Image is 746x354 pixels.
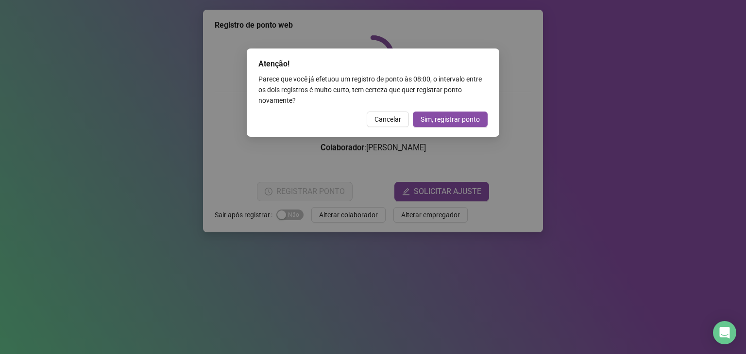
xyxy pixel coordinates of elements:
[374,114,401,125] span: Cancelar
[367,112,409,127] button: Cancelar
[421,114,480,125] span: Sim, registrar ponto
[258,74,488,106] div: Parece que você já efetuou um registro de ponto às 08:00 , o intervalo entre os dois registros é ...
[413,112,488,127] button: Sim, registrar ponto
[713,321,736,344] div: Open Intercom Messenger
[258,58,488,70] div: Atenção!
